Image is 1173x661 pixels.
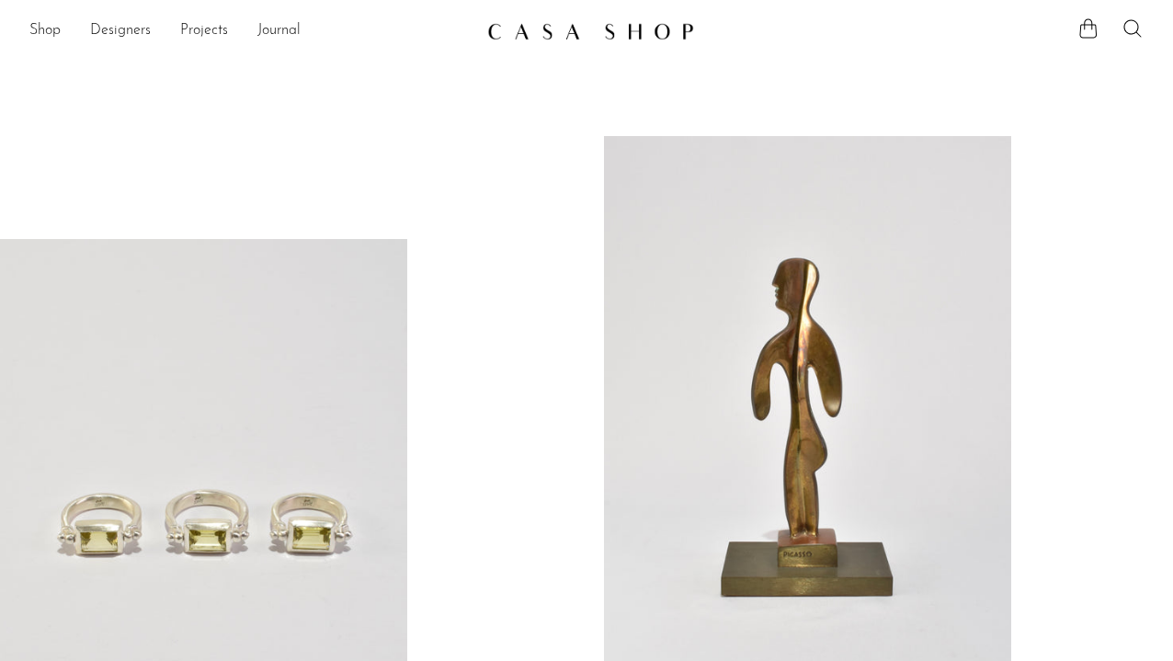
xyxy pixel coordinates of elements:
[29,16,473,47] ul: NEW HEADER MENU
[90,19,151,43] a: Designers
[29,16,473,47] nav: Desktop navigation
[29,19,61,43] a: Shop
[257,19,301,43] a: Journal
[180,19,228,43] a: Projects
